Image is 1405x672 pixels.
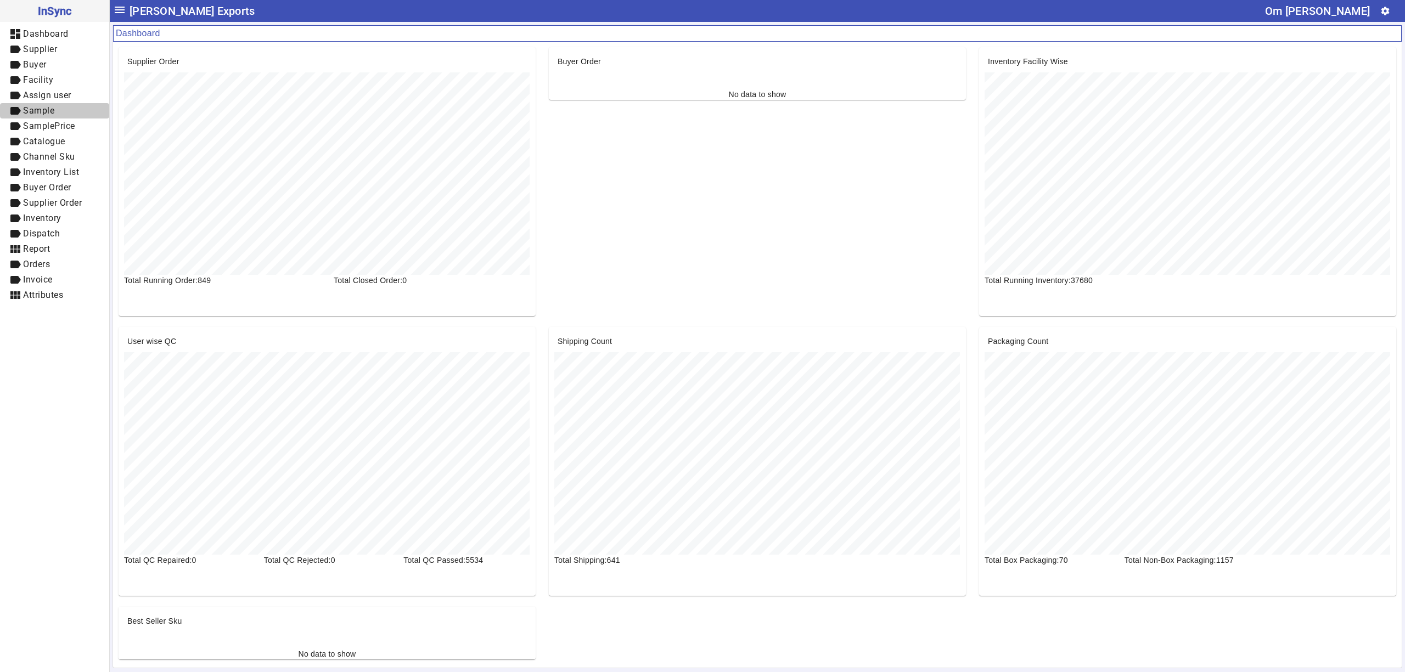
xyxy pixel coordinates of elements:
mat-icon: label [9,212,22,225]
div: Total QC Repaired:0 [117,555,257,566]
mat-card-header: Dashboard [113,25,1402,42]
mat-icon: label [9,104,22,117]
div: Total Shipping:641 [548,555,688,566]
span: Orders [23,259,50,269]
mat-icon: view_module [9,289,22,302]
div: No data to show [729,89,786,100]
span: Dispatch [23,228,60,239]
mat-icon: settings [1380,6,1390,16]
mat-card-header: Buyer Order [549,47,966,67]
div: Total QC Passed:5534 [397,555,537,566]
mat-card-header: User wise QC [119,327,536,347]
mat-card-header: Shipping Count [549,327,966,347]
mat-icon: dashboard [9,27,22,41]
span: Attributes [23,290,63,300]
mat-icon: label [9,120,22,133]
span: Inventory List [23,167,79,177]
span: Assign user [23,90,71,100]
span: Channel Sku [23,151,75,162]
span: Supplier Order [23,197,82,208]
mat-card-header: Supplier Order [119,47,536,67]
mat-card-header: Inventory Facility Wise [979,47,1396,67]
mat-icon: menu [113,3,126,16]
mat-icon: label [9,258,22,271]
mat-icon: label [9,89,22,102]
div: Total Running Order:849 [117,275,327,286]
mat-icon: label [9,196,22,210]
mat-icon: label [9,166,22,179]
mat-icon: label [9,135,22,148]
span: Dashboard [23,29,69,39]
span: Buyer [23,59,47,70]
span: [PERSON_NAME] Exports [130,2,255,20]
span: Inventory [23,213,61,223]
div: No data to show [299,648,356,659]
mat-card-header: Packaging Count [979,327,1396,347]
div: Total Box Packaging:70 [978,555,1118,566]
mat-icon: label [9,150,22,163]
mat-icon: label [9,58,22,71]
div: Total Non-Box Packaging:1157 [1118,555,1328,566]
span: Sample [23,105,54,116]
span: Invoice [23,274,53,285]
div: Total Closed Order:0 [327,275,537,286]
mat-icon: label [9,74,22,87]
mat-icon: view_module [9,242,22,256]
div: Total QC Rejected:0 [257,555,397,566]
mat-icon: label [9,181,22,194]
span: SamplePrice [23,121,75,131]
span: InSync [9,2,100,20]
div: Total Running Inventory:37680 [978,275,1188,286]
span: Buyer Order [23,182,71,193]
div: Om [PERSON_NAME] [1265,2,1370,20]
span: Facility [23,75,53,85]
mat-card-header: Best Seller Sku [119,607,536,626]
mat-icon: label [9,227,22,240]
mat-icon: label [9,43,22,56]
span: Catalogue [23,136,65,146]
span: Supplier [23,44,57,54]
span: Report [23,244,50,254]
mat-icon: label [9,273,22,286]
